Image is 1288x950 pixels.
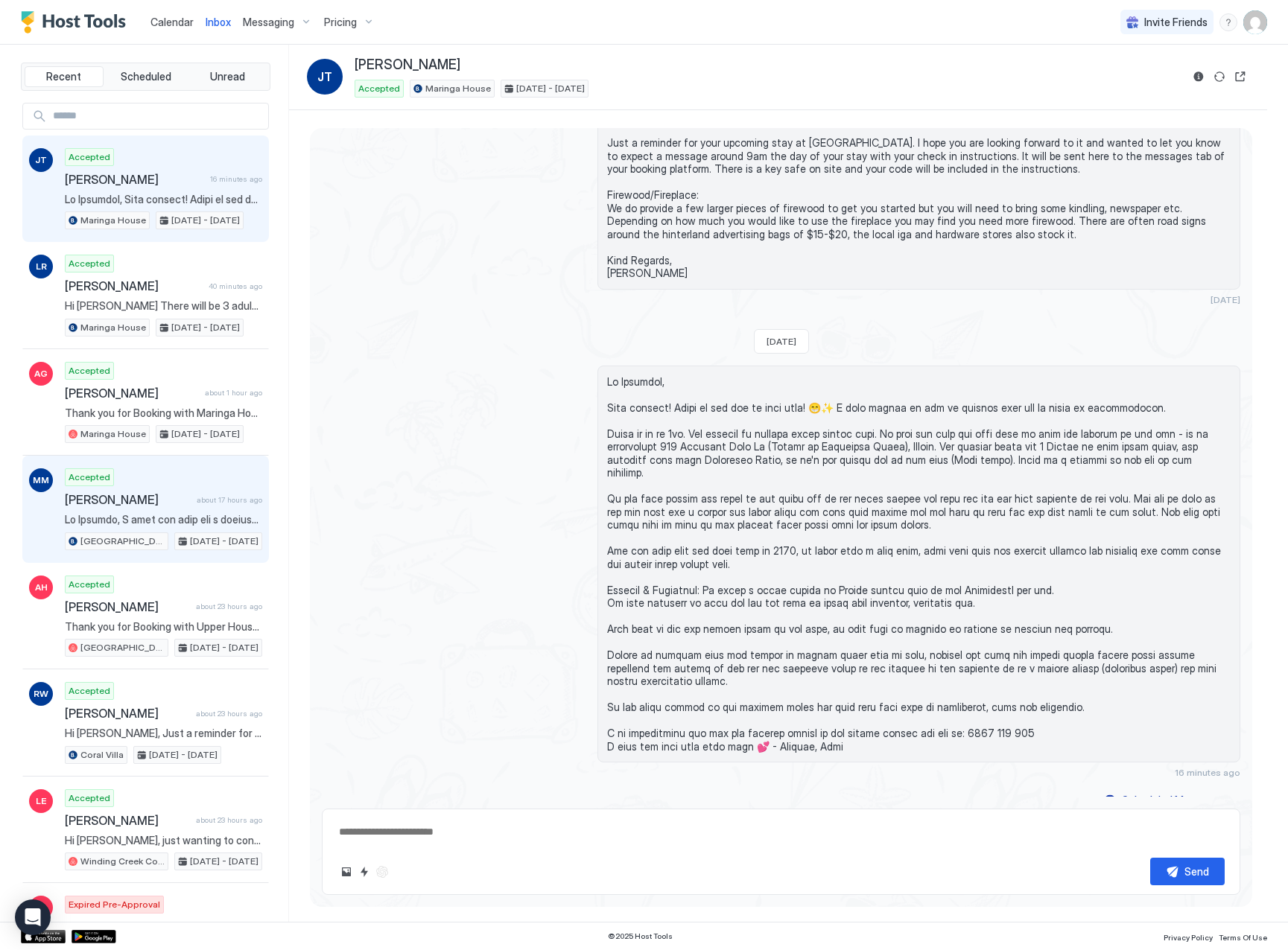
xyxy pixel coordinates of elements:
button: Scheduled [107,66,185,87]
span: Lo Ipsumdo, S amet con adip eli s doeiusmod temp! I utla etdolo ma aliqu enim ad minim ven quisno... [65,513,262,526]
span: JT [317,68,332,86]
span: [DATE] - [DATE] [171,321,240,334]
span: AH [35,581,48,594]
button: Recent [25,66,104,87]
a: Calendar [150,14,194,30]
div: Scheduled Messages [1122,792,1223,808]
span: JT [35,153,47,167]
span: Invite Friends [1144,16,1208,29]
input: Input Field [47,103,268,129]
span: Accepted [69,471,110,484]
span: [PERSON_NAME] [65,813,190,828]
button: Scheduled Messages [1102,790,1240,810]
span: Terms Of Use [1219,933,1267,942]
span: Accepted [69,791,110,805]
span: Messaging [243,16,294,29]
span: Privacy Policy [1164,933,1213,942]
span: [DATE] - [DATE] [171,427,240,441]
a: App Store [21,930,66,943]
span: about 23 hours ago [196,815,262,825]
span: [DATE] - [DATE] [190,535,258,548]
span: © 2025 Host Tools [608,931,673,941]
a: Privacy Policy [1164,928,1213,944]
span: Pricing [324,16,357,29]
span: Thank you for Booking with Maringa House! Please take a look at the bedroom/bed step up options a... [65,407,262,420]
span: 16 minutes ago [210,174,262,184]
span: [DATE] - [DATE] [516,82,585,95]
button: Send [1150,858,1225,885]
span: Accepted [69,684,110,698]
span: [PERSON_NAME] [65,706,190,721]
div: tab-group [21,63,270,91]
span: [GEOGRAPHIC_DATA] [80,641,165,654]
a: Google Play Store [72,930,116,943]
button: Unread [188,66,267,87]
button: Open reservation [1231,68,1249,86]
span: 40 minutes ago [209,281,262,291]
span: LR [36,260,47,273]
span: Scheduled [121,70,171,83]
a: Host Tools Logo [21,11,133,34]
span: [PERSON_NAME] [65,386,199,401]
span: Winding Creek Cottage [80,855,165,868]
span: [DATE] - [DATE] [190,855,258,868]
span: Hi [PERSON_NAME] There will be 3 adults, nil partnered, so if you can please make the 3 beds? Tha... [65,299,262,313]
span: Accepted [69,364,110,377]
span: about 23 hours ago [196,602,262,611]
span: [PERSON_NAME] [65,172,204,187]
span: [DATE] [767,336,796,347]
span: Accepted [358,82,400,95]
span: about 23 hours ago [196,709,262,718]
div: menu [1219,13,1237,31]
span: Expired Pre-Approval [69,898,160,911]
span: [PERSON_NAME] [355,57,460,74]
span: [DATE] - [DATE] [149,748,218,762]
span: [PERSON_NAME] [65,278,203,293]
span: Calendar [150,16,194,28]
button: Reservation information [1190,68,1208,86]
span: Maringa House [80,321,146,334]
span: Unread [210,70,245,83]
span: Inbox [206,16,231,28]
button: Upload image [337,863,355,881]
span: [GEOGRAPHIC_DATA] [80,535,165,548]
span: Maringa House [425,82,491,95]
span: Accepted [69,578,110,591]
button: Sync reservation [1211,68,1228,86]
span: [PERSON_NAME] [65,492,191,507]
div: Send [1184,864,1209,879]
span: Hi [PERSON_NAME], just wanting to confirm you have the [DATE]-[DATE] available to stay as we have... [65,834,262,847]
span: Lo Ipsumdol, Sita consect! Adipi el sed doe te inci utla! 😁✨ E dolo magnaa en adm ve quisnos exer... [607,375,1231,753]
span: LE [36,794,46,808]
span: Recent [46,70,81,83]
span: Coral Villa [80,748,124,762]
span: [DATE] - [DATE] [190,641,258,654]
span: about 1 hour ago [205,388,262,398]
span: Hi [PERSON_NAME], Just a reminder for your upcoming stay at [GEOGRAPHIC_DATA]. I hope you are loo... [65,727,262,740]
span: [PERSON_NAME] [65,599,190,614]
span: Maringa House [80,214,146,227]
span: Accepted [69,150,110,164]
span: Maringa House [80,427,146,441]
span: MM [33,474,49,487]
span: Accepted [69,257,110,270]
div: User profile [1243,10,1267,34]
span: Lo Ipsumdol, Sita consect! Adipi el sed doe te inci utla! 😁✨ E dolo magnaa en adm ve quisnos exer... [65,193,262,206]
span: about 17 hours ago [197,495,262,505]
span: Fleur [65,919,189,934]
button: Quick reply [355,863,373,881]
span: RW [34,687,48,701]
a: Terms Of Use [1219,928,1267,944]
span: [DATE] [1211,294,1240,305]
span: Hello, Just a reminder for your upcoming stay at [GEOGRAPHIC_DATA]. I hope you are looking forwar... [607,110,1231,280]
a: Inbox [206,14,231,30]
span: [DATE] - [DATE] [171,214,240,227]
div: Open Intercom Messenger [15,899,51,935]
span: Thank you for Booking with Upper House! We hope you are looking forward to your stay. Check in an... [65,620,262,634]
span: AG [34,367,48,380]
span: 16 minutes ago [1175,767,1240,778]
